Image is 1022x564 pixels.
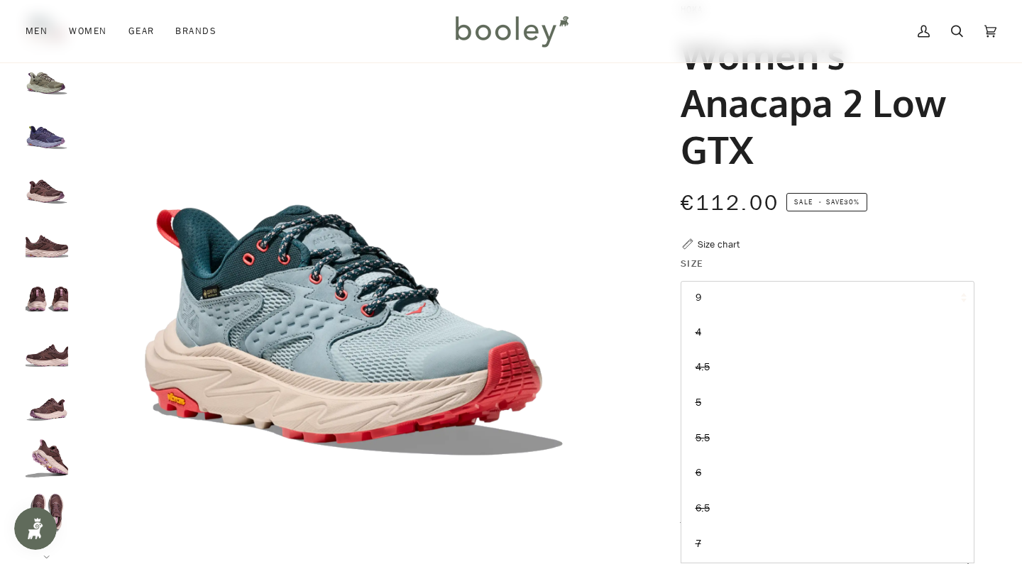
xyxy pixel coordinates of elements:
span: Save [786,193,867,211]
span: 30% [844,197,859,207]
img: Hoka Women's Anacapa 2 Low GTX Meteor / Cosmic Sky - Booley Galway [26,111,68,153]
button: 9 [681,281,974,316]
span: 6 [696,466,701,480]
a: 4 [681,315,974,350]
img: Hoka Women's Anacapa 2 Low GTX Smoky Quartz / Cosmic Pearl - Booley Galway [26,492,68,534]
a: 6 [681,455,974,491]
a: 6.5 [681,491,974,526]
span: Gear [128,24,155,38]
span: 4.5 [696,360,710,374]
span: Size [681,256,704,271]
span: Brands [175,24,216,38]
span: 7 [696,537,701,551]
a: 7 [681,526,974,562]
iframe: Button to open loyalty program pop-up [14,507,57,550]
span: Sale [794,197,812,207]
a: 5 [681,385,974,421]
img: Hoka Women's Anacapa 2 Low GTX Smoky Quartz / Cosmic Pearl - Booley Galway [26,328,68,371]
span: Women [69,24,106,38]
img: Booley [449,11,573,52]
span: 5.5 [696,431,710,445]
img: Hoka Women's Anacapa 2 Low GTX Barley / Celadon Tint - Booley Galway [26,56,68,99]
img: Hoka Women's Anacapa 2 Low GTX Smoky Quartz / Cosmic Pearl - Booley Galway [26,382,68,425]
img: Hoka Women&#39;s Anacapa 2 Low GTX Druzy / Dawn Light - Booley Galway [75,2,632,559]
span: €112.00 [681,189,780,218]
h1: Women's Anacapa 2 Low GTX [681,31,964,172]
span: 4 [696,326,701,339]
img: Hoka Women's Anacapa 2 Low GTX Smoky Quartz / Cosmic Pearl - Booley Galway [26,437,68,480]
img: Hoka Women's Anacapa 2 Low GTX Smoky Quartz / Cosmic Pearl - Booley Galway [26,165,68,208]
span: 5 [696,396,701,409]
span: 6.5 [696,502,710,515]
em: • [815,197,826,207]
img: Hoka Women's Anacapa 2 Low GTX Smoky Quartz / Cosmic Pearl - Booley Galway [26,219,68,262]
a: 4.5 [681,350,974,385]
div: Size chart [698,237,740,252]
div: Hoka Women's Anacapa 2 Low GTX Druzy / Dawn Light - Booley Galway [75,2,632,559]
img: Hoka Women's Anacapa 2 Low GTX Smoky Quartz / Cosmic Pearl - Booley Galway [26,274,68,316]
span: Men [26,24,48,38]
a: 5.5 [681,421,974,456]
